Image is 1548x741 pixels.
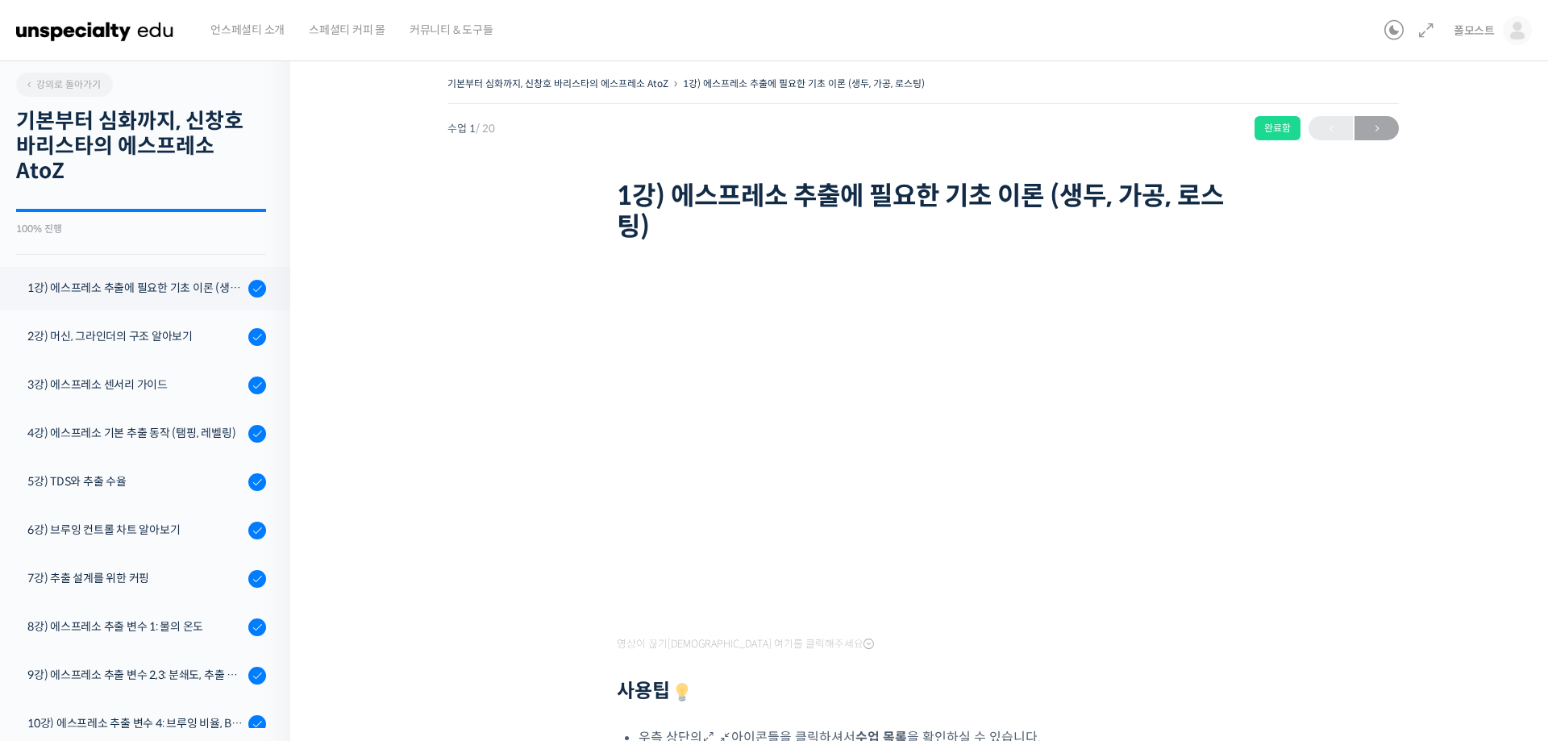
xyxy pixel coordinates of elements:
div: 8강) 에스프레소 추출 변수 1: 물의 온도 [27,618,243,635]
strong: 사용팁 [617,679,694,703]
div: 3강) 에스프레소 센서리 가이드 [27,376,243,393]
div: 9강) 에스프레소 추출 변수 2,3: 분쇄도, 추출 시간 [27,666,243,684]
span: 폴모스트 [1454,23,1495,38]
span: 강의로 돌아가기 [24,78,101,90]
span: / 20 [476,122,495,135]
div: 7강) 추출 설계를 위한 커핑 [27,569,243,587]
div: 4강) 에스프레소 기본 추출 동작 (탬핑, 레벨링) [27,424,243,442]
div: 2강) 머신, 그라인더의 구조 알아보기 [27,327,243,345]
span: → [1354,118,1399,139]
div: 1강) 에스프레소 추출에 필요한 기초 이론 (생두, 가공, 로스팅) [27,279,243,297]
h2: 기본부터 심화까지, 신창호 바리스타의 에스프레소 AtoZ [16,109,266,185]
a: 기본부터 심화까지, 신창호 바리스타의 에스프레소 AtoZ [447,77,668,90]
a: 다음→ [1354,116,1399,140]
div: 100% 진행 [16,224,266,234]
span: 영상이 끊기[DEMOGRAPHIC_DATA] 여기를 클릭해주세요 [617,638,874,651]
h1: 1강) 에스프레소 추출에 필요한 기초 이론 (생두, 가공, 로스팅) [617,181,1230,243]
div: 5강) TDS와 추출 수율 [27,472,243,490]
div: 6강) 브루잉 컨트롤 차트 알아보기 [27,521,243,539]
a: 강의로 돌아가기 [16,73,113,97]
span: 수업 1 [447,123,495,134]
div: 10강) 에스프레소 추출 변수 4: 브루잉 비율, Brew Ratio [27,714,243,732]
a: 1강) 에스프레소 추출에 필요한 기초 이론 (생두, 가공, 로스팅) [683,77,925,90]
img: 💡 [672,683,692,702]
div: 완료함 [1255,116,1300,140]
